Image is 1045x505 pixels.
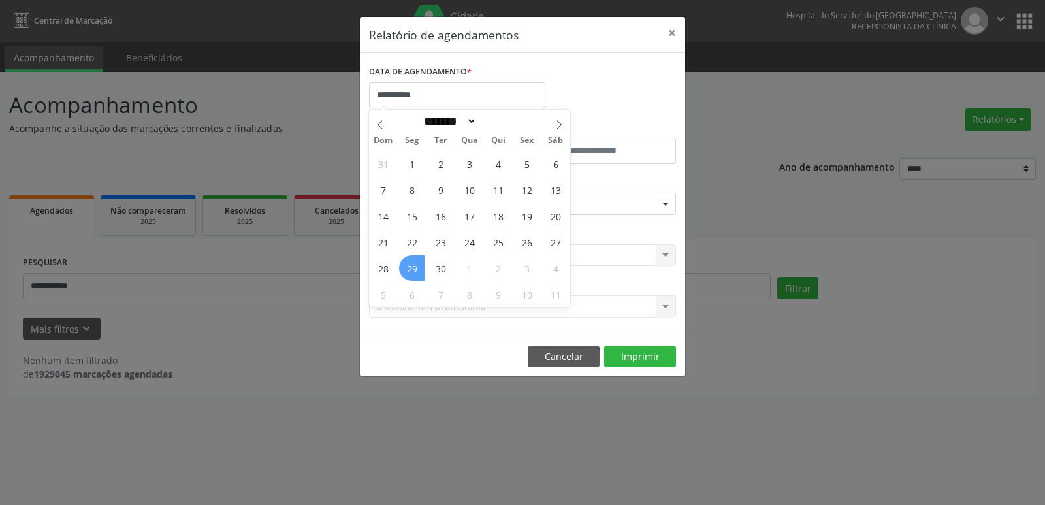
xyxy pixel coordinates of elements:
span: Setembro 25, 2025 [485,229,511,255]
span: Outubro 6, 2025 [399,282,425,307]
h5: Relatório de agendamentos [369,26,519,43]
span: Setembro 9, 2025 [428,177,453,203]
span: Outubro 7, 2025 [428,282,453,307]
span: Setembro 18, 2025 [485,203,511,229]
span: Sex [513,137,541,145]
span: Setembro 28, 2025 [370,255,396,281]
span: Ter [426,137,455,145]
span: Setembro 6, 2025 [543,151,568,176]
span: Setembro 16, 2025 [428,203,453,229]
label: ATÉ [526,118,676,138]
span: Setembro 1, 2025 [399,151,425,176]
span: Setembro 4, 2025 [485,151,511,176]
span: Setembro 26, 2025 [514,229,539,255]
span: Setembro 29, 2025 [399,255,425,281]
span: Outubro 1, 2025 [457,255,482,281]
span: Outubro 11, 2025 [543,282,568,307]
span: Setembro 24, 2025 [457,229,482,255]
span: Outubro 3, 2025 [514,255,539,281]
button: Cancelar [528,346,600,368]
span: Setembro 8, 2025 [399,177,425,203]
span: Outubro 9, 2025 [485,282,511,307]
span: Setembro 15, 2025 [399,203,425,229]
span: Setembro 10, 2025 [457,177,482,203]
span: Setembro 19, 2025 [514,203,539,229]
span: Outubro 5, 2025 [370,282,396,307]
span: Setembro 27, 2025 [543,229,568,255]
span: Setembro 20, 2025 [543,203,568,229]
span: Setembro 17, 2025 [457,203,482,229]
span: Setembro 13, 2025 [543,177,568,203]
select: Month [419,114,477,128]
span: Setembro 3, 2025 [457,151,482,176]
span: Setembro 22, 2025 [399,229,425,255]
span: Sáb [541,137,570,145]
span: Setembro 21, 2025 [370,229,396,255]
span: Setembro 11, 2025 [485,177,511,203]
input: Year [477,114,520,128]
span: Outubro 8, 2025 [457,282,482,307]
span: Setembro 2, 2025 [428,151,453,176]
span: Outubro 4, 2025 [543,255,568,281]
span: Setembro 23, 2025 [428,229,453,255]
span: Setembro 7, 2025 [370,177,396,203]
span: Qua [455,137,484,145]
span: Outubro 10, 2025 [514,282,539,307]
span: Setembro 30, 2025 [428,255,453,281]
span: Setembro 14, 2025 [370,203,396,229]
span: Setembro 5, 2025 [514,151,539,176]
button: Imprimir [604,346,676,368]
span: Dom [369,137,398,145]
span: Qui [484,137,513,145]
span: Agosto 31, 2025 [370,151,396,176]
span: Outubro 2, 2025 [485,255,511,281]
label: DATA DE AGENDAMENTO [369,62,472,82]
span: Setembro 12, 2025 [514,177,539,203]
button: Close [659,17,685,49]
span: Seg [398,137,426,145]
